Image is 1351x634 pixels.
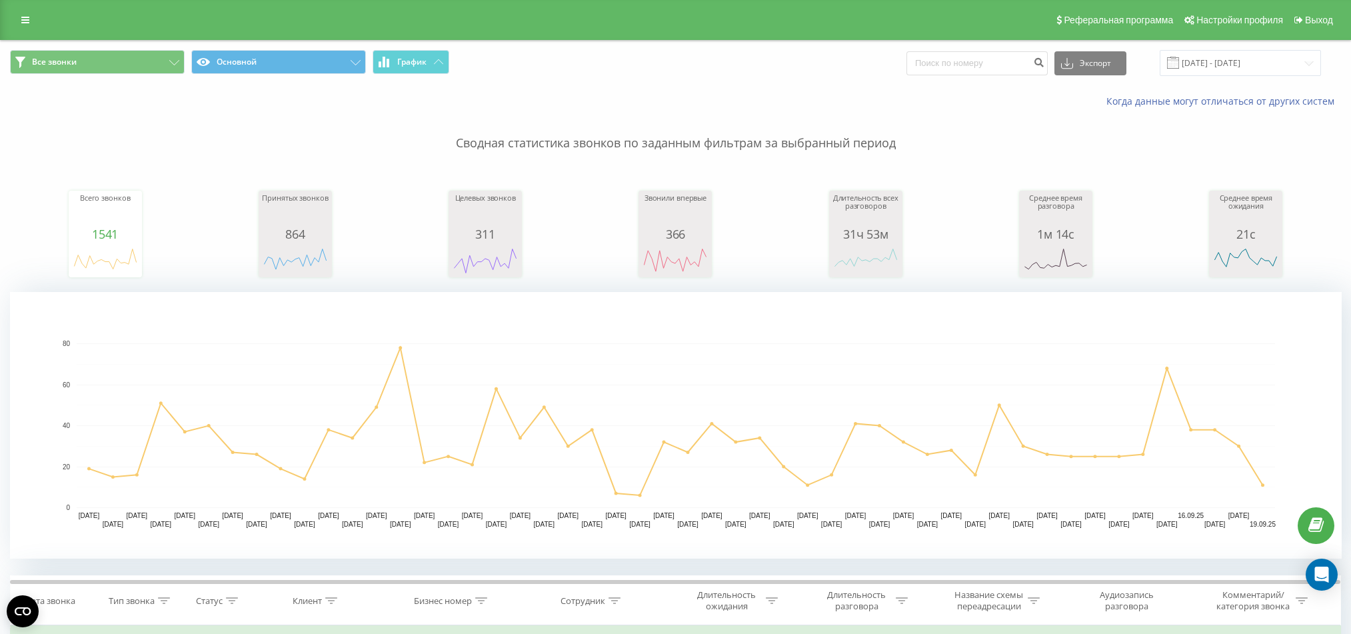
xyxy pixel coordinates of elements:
text: [DATE] [965,521,986,528]
text: 80 [63,340,71,347]
text: [DATE] [941,512,962,519]
text: [DATE] [893,512,914,519]
text: [DATE] [1012,521,1034,528]
text: 60 [63,381,71,389]
text: 16.09.25 [1178,512,1204,519]
text: [DATE] [318,512,339,519]
div: Звонили впервые [642,194,708,227]
text: [DATE] [1228,512,1250,519]
text: [DATE] [198,521,219,528]
text: [DATE] [845,512,866,519]
text: [DATE] [1060,521,1082,528]
text: 40 [63,422,71,429]
div: A chart. [1022,241,1089,281]
text: [DATE] [653,512,675,519]
text: [DATE] [701,512,722,519]
div: Клиент [293,595,322,607]
svg: A chart. [642,241,708,281]
svg: A chart. [72,241,139,281]
text: [DATE] [1204,521,1226,528]
svg: A chart. [10,292,1342,559]
div: Аудиозапись разговора [1083,589,1170,612]
button: График [373,50,449,74]
div: 864 [262,227,329,241]
text: [DATE] [270,512,291,519]
div: Бизнес номер [414,595,472,607]
text: [DATE] [821,521,842,528]
div: 31ч 53м [832,227,899,241]
text: [DATE] [869,521,890,528]
div: 1541 [72,227,139,241]
div: Комментарий/категория звонка [1214,589,1292,612]
input: Поиск по номеру [906,51,1048,75]
text: [DATE] [414,512,435,519]
div: Принятых звонков [262,194,329,227]
div: Дата звонка [25,595,75,607]
text: 20 [63,463,71,471]
svg: A chart. [262,241,329,281]
text: [DATE] [988,512,1010,519]
text: [DATE] [677,521,698,528]
text: [DATE] [342,521,363,528]
text: [DATE] [246,521,267,528]
svg: A chart. [1212,241,1279,281]
text: [DATE] [1036,512,1058,519]
text: [DATE] [1156,521,1178,528]
text: [DATE] [151,521,172,528]
div: Длительность ожидания [691,589,762,612]
button: Основной [191,50,366,74]
div: Целевых звонков [452,194,519,227]
text: [DATE] [174,512,195,519]
span: График [397,57,427,67]
div: Тип звонка [109,595,155,607]
div: Название схемы переадресации [953,589,1024,612]
text: [DATE] [366,512,387,519]
div: Open Intercom Messenger [1306,559,1338,591]
text: [DATE] [438,521,459,528]
text: [DATE] [79,512,100,519]
div: 1м 14с [1022,227,1089,241]
text: [DATE] [605,512,627,519]
div: 366 [642,227,708,241]
span: Выход [1305,15,1333,25]
span: Реферальная программа [1064,15,1173,25]
svg: A chart. [452,241,519,281]
text: [DATE] [725,521,746,528]
div: 311 [452,227,519,241]
button: Экспорт [1054,51,1126,75]
text: [DATE] [917,521,938,528]
a: Когда данные могут отличаться от других систем [1106,95,1341,107]
text: [DATE] [390,521,411,528]
div: Статус [196,595,223,607]
text: [DATE] [1084,512,1106,519]
div: Среднее время ожидания [1212,194,1279,227]
text: [DATE] [1108,521,1130,528]
text: 19.09.25 [1250,521,1276,528]
text: [DATE] [629,521,651,528]
button: Open CMP widget [7,595,39,627]
div: 21с [1212,227,1279,241]
text: 0 [66,504,70,511]
span: Настройки профиля [1196,15,1283,25]
svg: A chart. [832,241,899,281]
text: [DATE] [1132,512,1154,519]
text: [DATE] [558,512,579,519]
text: [DATE] [103,521,124,528]
text: [DATE] [581,521,603,528]
div: Всего звонков [72,194,139,227]
p: Сводная статистика звонков по заданным фильтрам за выбранный период [10,108,1341,152]
text: [DATE] [462,512,483,519]
div: Среднее время разговора [1022,194,1089,227]
text: [DATE] [534,521,555,528]
button: Все звонки [10,50,185,74]
text: [DATE] [222,512,243,519]
span: Все звонки [32,57,77,67]
div: Длительность разговора [821,589,892,612]
div: Длительность всех разговоров [832,194,899,227]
